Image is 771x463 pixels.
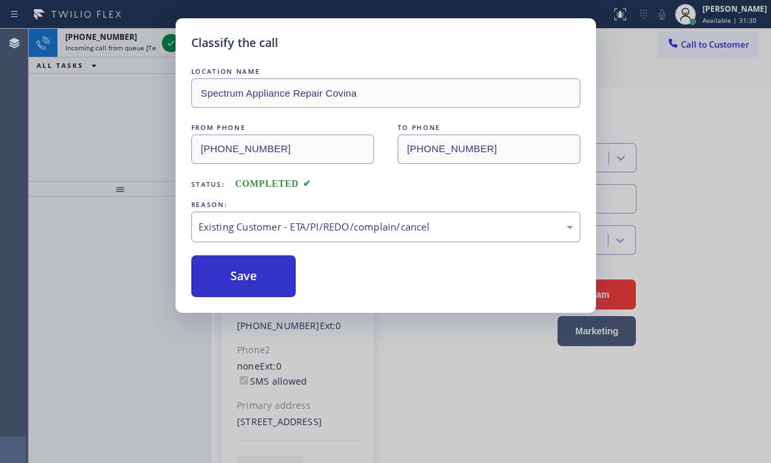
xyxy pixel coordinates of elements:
[191,255,296,297] button: Save
[191,135,374,164] input: From phone
[398,135,580,164] input: To phone
[198,219,573,234] div: Existing Customer - ETA/PI/REDO/complain/cancel
[191,65,580,78] div: LOCATION NAME
[191,121,374,135] div: FROM PHONE
[191,34,278,52] h5: Classify the call
[191,180,225,189] span: Status:
[191,198,580,212] div: REASON:
[398,121,580,135] div: TO PHONE
[235,179,311,189] span: COMPLETED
